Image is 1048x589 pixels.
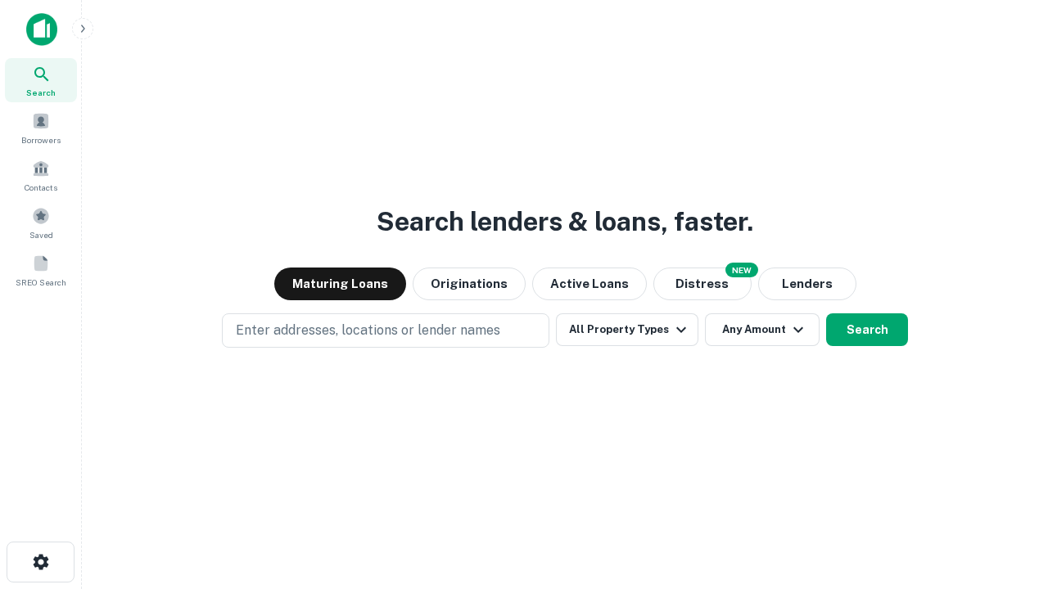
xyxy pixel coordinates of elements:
[653,268,752,300] button: Search distressed loans with lien and other non-mortgage details.
[966,458,1048,537] iframe: Chat Widget
[532,268,647,300] button: Active Loans
[826,313,908,346] button: Search
[556,313,698,346] button: All Property Types
[5,200,77,245] a: Saved
[26,86,56,99] span: Search
[758,268,856,300] button: Lenders
[725,263,758,277] div: NEW
[5,58,77,102] a: Search
[413,268,526,300] button: Originations
[705,313,820,346] button: Any Amount
[21,133,61,146] span: Borrowers
[5,248,77,292] a: SREO Search
[377,202,753,241] h3: Search lenders & loans, faster.
[5,153,77,197] a: Contacts
[16,276,66,289] span: SREO Search
[5,106,77,150] a: Borrowers
[222,313,549,348] button: Enter addresses, locations or lender names
[236,321,500,340] p: Enter addresses, locations or lender names
[26,13,57,46] img: capitalize-icon.png
[25,181,57,194] span: Contacts
[29,228,53,241] span: Saved
[274,268,406,300] button: Maturing Loans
